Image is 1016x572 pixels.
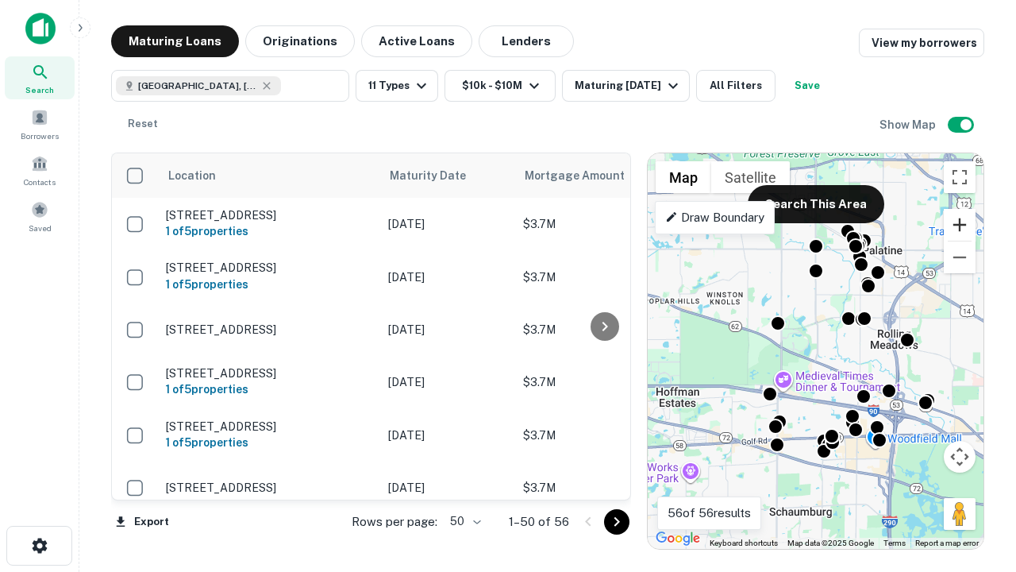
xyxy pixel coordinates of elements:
[665,208,764,227] p: Draw Boundary
[388,215,507,233] p: [DATE]
[29,222,52,234] span: Saved
[166,366,372,381] p: [STREET_ADDRESS]
[748,185,884,223] button: Search This Area
[562,70,690,102] button: Maturing [DATE]
[479,25,574,57] button: Lenders
[5,149,75,191] a: Contacts
[711,161,790,193] button: Show satellite imagery
[138,79,257,93] span: [GEOGRAPHIC_DATA], [GEOGRAPHIC_DATA]
[652,528,704,549] a: Open this area in Google Maps (opens a new window)
[380,153,515,198] th: Maturity Date
[111,510,173,534] button: Export
[944,242,976,273] button: Zoom out
[361,25,472,57] button: Active Loans
[390,166,487,185] span: Maturity Date
[166,276,372,293] h6: 1 of 5 properties
[444,70,556,102] button: $10k - $10M
[166,222,372,240] h6: 1 of 5 properties
[523,427,682,444] p: $3.7M
[388,427,507,444] p: [DATE]
[915,539,979,547] a: Report a map error
[166,481,372,495] p: [STREET_ADDRESS]
[25,13,56,44] img: capitalize-icon.png
[787,539,874,547] span: Map data ©2025 Google
[21,129,59,142] span: Borrowers
[937,394,1016,470] iframe: Chat Widget
[5,195,75,238] a: Saved
[166,434,372,451] h6: 1 of 5 properties
[356,70,438,102] button: 11 Types
[352,512,437,531] p: Rows per page:
[523,479,682,497] p: $3.7M
[523,269,682,286] p: $3.7M
[879,116,938,133] h6: Show Map
[388,479,507,497] p: [DATE]
[782,70,833,102] button: Save your search to get updates of matches that match your search criteria.
[523,215,682,233] p: $3.7M
[668,504,751,523] p: 56 of 56 results
[166,419,372,434] p: [STREET_ADDRESS]
[883,539,906,547] a: Terms (opens in new tab)
[656,161,711,193] button: Show street map
[710,538,778,549] button: Keyboard shortcuts
[166,323,372,337] p: [STREET_ADDRESS]
[648,153,983,549] div: 0 0
[166,261,372,275] p: [STREET_ADDRESS]
[158,153,380,198] th: Location
[575,76,683,95] div: Maturing [DATE]
[388,269,507,286] p: [DATE]
[944,498,976,530] button: Drag Pegman onto the map to open Street View
[24,176,56,188] span: Contacts
[167,166,216,185] span: Location
[944,209,976,241] button: Zoom in
[523,321,682,338] p: $3.7M
[515,153,690,198] th: Mortgage Amount
[166,381,372,398] h6: 1 of 5 properties
[111,25,239,57] button: Maturing Loans
[25,83,54,96] span: Search
[859,29,984,57] a: View my borrowers
[604,509,629,535] button: Go to next page
[388,373,507,391] p: [DATE]
[523,373,682,391] p: $3.7M
[696,70,775,102] button: All Filters
[388,321,507,338] p: [DATE]
[117,108,168,140] button: Reset
[245,25,355,57] button: Originations
[5,102,75,145] a: Borrowers
[5,56,75,99] a: Search
[444,510,483,533] div: 50
[525,166,645,185] span: Mortgage Amount
[166,208,372,222] p: [STREET_ADDRESS]
[509,512,569,531] p: 1–50 of 56
[944,161,976,193] button: Toggle fullscreen view
[652,528,704,549] img: Google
